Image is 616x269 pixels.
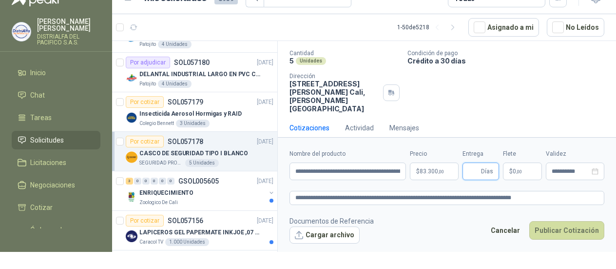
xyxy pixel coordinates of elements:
p: $ 0,00 [503,163,542,180]
p: Documentos de Referencia [289,216,374,227]
span: 0 [513,168,522,174]
p: DELANTAL INDUSTRIAL LARGO EN PVC COLOR AMARILLO [139,70,261,79]
label: Entrega [462,149,499,159]
p: Colegio Bennett [139,120,174,127]
div: 4 Unidades [158,41,192,48]
p: Caracol TV [139,238,163,246]
div: 1 - 50 de 5218 [397,20,461,35]
a: Solicitudes [12,131,100,149]
span: Cotizar [30,202,53,213]
p: [DATE] [257,177,273,186]
div: 0 [151,178,158,185]
p: GSOL005605 [178,178,219,185]
div: Por cotizar [126,215,164,227]
p: Dirección [289,73,379,80]
label: Flete [503,149,542,159]
p: Condición de pago [407,50,612,57]
img: Company Logo [126,191,137,203]
p: Cantidad [289,50,400,57]
a: Órdenes de Compra [12,221,100,250]
label: Nombre del producto [289,149,406,159]
a: Por cotizarSOL057156[DATE] Company LogoLAPICEROS GEL PAPERMATE INKJOE ,07 1 LOGO 1 TINTACaracol T... [112,211,277,250]
p: Patojito [139,41,156,48]
img: Company Logo [126,230,137,242]
p: DISTRIALFA DEL PACIFICO S.A.S. [37,34,100,45]
p: SEGURIDAD PROVISER LTDA [139,159,183,167]
a: Tareas [12,108,100,127]
p: SOL057178 [168,138,203,145]
a: Licitaciones [12,153,100,172]
div: Por cotizar [126,136,164,147]
div: 5 Unidades [185,159,219,167]
span: ,00 [438,169,444,174]
span: Inicio [30,67,46,78]
a: 3 0 0 0 0 0 GSOL005605[DATE] Company LogoENRIQUECIMIENTOZoologico De Cali [126,175,275,207]
p: SOL057180 [174,59,210,66]
a: Chat [12,86,100,104]
button: Cargar archivo [289,227,360,244]
p: Patojito [139,80,156,88]
button: Asignado a mi [468,18,539,37]
p: 5 [289,57,294,65]
button: Cancelar [485,221,525,240]
button: Publicar Cotización [529,221,604,240]
span: Negociaciones [30,180,75,190]
span: Solicitudes [30,135,64,145]
label: Validez [546,149,604,159]
span: Órdenes de Compra [30,225,91,246]
img: Company Logo [126,72,137,84]
div: Por cotizar [126,96,164,108]
span: Días [481,163,493,180]
p: Insecticida Aerosol Hormigas y RAID [139,109,242,119]
img: Company Logo [126,112,137,124]
span: $ [509,168,513,174]
p: SOL057179 [168,99,203,105]
a: Por cotizarSOL057179[DATE] Company LogoInsecticida Aerosol Hormigas y RAIDColegio Bennett3 Unidades [112,92,277,132]
div: 0 [167,178,174,185]
span: 83.300 [420,168,444,174]
span: Tareas [30,112,52,123]
p: [STREET_ADDRESS][PERSON_NAME] Cali , [PERSON_NAME][GEOGRAPHIC_DATA] [289,80,379,113]
div: 3 Unidades [176,120,210,127]
p: [DATE] [257,98,273,107]
div: 0 [159,178,166,185]
button: No Leídos [547,18,604,37]
label: Precio [410,149,459,159]
p: [DATE] [257,216,273,226]
p: Crédito a 30 días [407,57,612,65]
p: LAPICEROS GEL PAPERMATE INKJOE ,07 1 LOGO 1 TINTA [139,228,261,237]
span: Licitaciones [30,157,66,168]
p: [PERSON_NAME] [PERSON_NAME] [37,18,100,32]
img: Company Logo [126,151,137,163]
a: Por cotizarSOL057178[DATE] Company LogoCASCO DE SEGURIDAD TIPO I BLANCOSEGURIDAD PROVISER LTDA5 U... [112,132,277,171]
img: Company Logo [12,22,31,41]
p: CASCO DE SEGURIDAD TIPO I BLANCO [139,149,248,158]
span: ,00 [516,169,522,174]
a: Negociaciones [12,176,100,194]
p: Zoologico De Cali [139,199,178,207]
div: 0 [142,178,150,185]
p: [DATE] [257,137,273,146]
div: Cotizaciones [289,123,329,133]
a: Cotizar [12,198,100,217]
div: 0 [134,178,141,185]
div: Por adjudicar [126,57,170,68]
div: 1.000 Unidades [165,238,209,246]
p: $83.300,00 [410,163,459,180]
a: Por adjudicarSOL057180[DATE] Company LogoDELANTAL INDUSTRIAL LARGO EN PVC COLOR AMARILLOPatojito4... [112,53,277,92]
div: 4 Unidades [158,80,192,88]
p: [DATE] [257,58,273,67]
div: 3 [126,178,133,185]
div: Actividad [345,123,374,133]
p: ENRIQUECIMIENTO [139,188,193,198]
div: Mensajes [389,123,419,133]
p: SOL057156 [168,217,203,224]
a: Inicio [12,63,100,82]
span: Chat [30,90,45,101]
div: Unidades [296,57,326,65]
